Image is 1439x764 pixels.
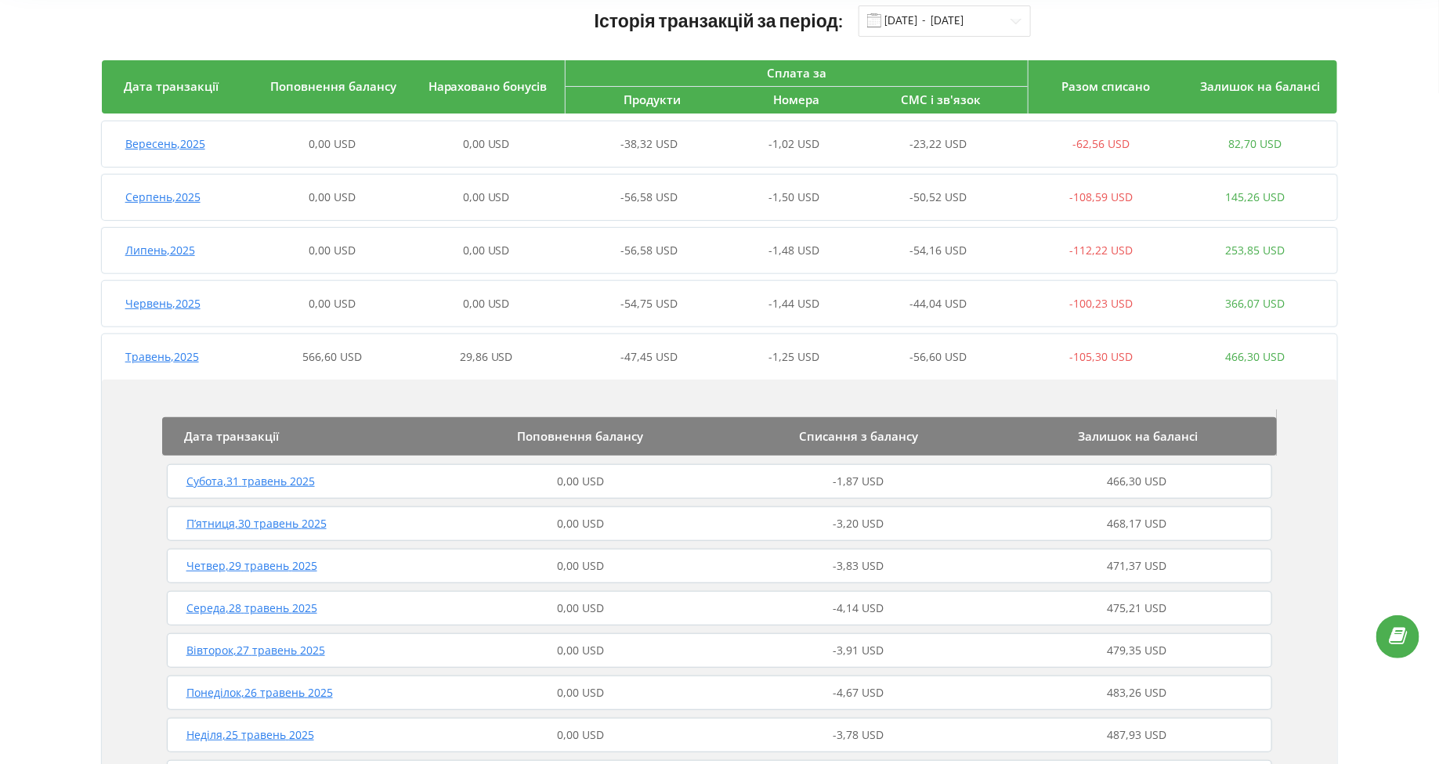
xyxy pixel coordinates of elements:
[1108,643,1167,658] span: 479,35 USD
[463,189,510,204] span: 0,00 USD
[1226,349,1285,364] span: 466,30 USD
[302,349,362,364] span: 566,60 USD
[557,474,604,488] span: 0,00 USD
[186,474,315,488] span: Субота , 31 травень 2025
[620,243,678,258] span: -56,58 USD
[1200,78,1320,94] span: Залишок на балансі
[309,136,356,151] span: 0,00 USD
[125,243,195,258] span: Липень , 2025
[768,243,819,258] span: -1,48 USD
[620,189,678,204] span: -56,58 USD
[1108,600,1167,615] span: 475,21 USD
[186,516,327,531] span: П’ятниця , 30 травень 2025
[428,78,548,94] span: Нараховано бонусів
[186,558,317,573] span: Четвер , 29 травень 2025
[517,428,643,444] span: Поповнення балансу
[909,243,967,258] span: -54,16 USD
[620,349,678,364] span: -47,45 USD
[1226,243,1285,258] span: 253,85 USD
[557,558,604,573] span: 0,00 USD
[1108,516,1167,531] span: 468,17 USD
[768,349,819,364] span: -1,25 USD
[774,92,820,107] span: Номера
[620,296,678,311] span: -54,75 USD
[1078,428,1198,444] span: Залишок на балансі
[833,727,884,742] span: -3,78 USD
[620,136,678,151] span: -38,32 USD
[463,296,510,311] span: 0,00 USD
[1108,474,1167,488] span: 466,30 USD
[767,65,826,81] span: Сплата за
[833,558,884,573] span: -3,83 USD
[186,600,317,615] span: Середа , 28 травень 2025
[624,92,681,107] span: Продукти
[309,243,356,258] span: 0,00 USD
[1070,296,1133,311] span: -100,23 USD
[124,78,219,94] span: Дата транзакції
[1070,243,1133,258] span: -112,22 USD
[909,349,967,364] span: -56,60 USD
[186,727,314,742] span: Неділя , 25 травень 2025
[1108,685,1167,700] span: 483,26 USD
[1226,189,1285,204] span: 145,26 USD
[309,189,356,204] span: 0,00 USD
[833,685,884,700] span: -4,67 USD
[557,685,604,700] span: 0,00 USD
[909,136,967,151] span: -23,22 USD
[800,428,919,444] span: Списання з балансу
[186,685,333,700] span: Понеділок , 26 травень 2025
[833,474,884,488] span: -1,87 USD
[768,136,819,151] span: -1,02 USD
[1070,189,1133,204] span: -108,59 USD
[463,136,510,151] span: 0,00 USD
[909,189,967,204] span: -50,52 USD
[125,136,205,151] span: Вересень , 2025
[557,600,604,615] span: 0,00 USD
[1108,558,1167,573] span: 471,37 USD
[1073,136,1130,151] span: -62,56 USD
[833,516,884,531] span: -3,20 USD
[125,189,201,204] span: Серпень , 2025
[833,600,884,615] span: -4,14 USD
[1108,727,1167,742] span: 487,93 USD
[1070,349,1133,364] span: -105,30 USD
[270,78,396,94] span: Поповнення балансу
[557,516,604,531] span: 0,00 USD
[309,296,356,311] span: 0,00 USD
[768,296,819,311] span: -1,44 USD
[125,296,201,311] span: Червень , 2025
[186,643,325,658] span: Вівторок , 27 травень 2025
[557,727,604,742] span: 0,00 USD
[125,349,199,364] span: Травень , 2025
[901,92,981,107] span: СМС і зв'язок
[1226,296,1285,311] span: 366,07 USD
[595,9,844,31] span: Історія транзакцій за період:
[463,243,510,258] span: 0,00 USD
[1229,136,1282,151] span: 82,70 USD
[184,428,279,444] span: Дата транзакції
[557,643,604,658] span: 0,00 USD
[1061,78,1150,94] span: Разом списано
[909,296,967,311] span: -44,04 USD
[460,349,513,364] span: 29,86 USD
[833,643,884,658] span: -3,91 USD
[768,189,819,204] span: -1,50 USD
